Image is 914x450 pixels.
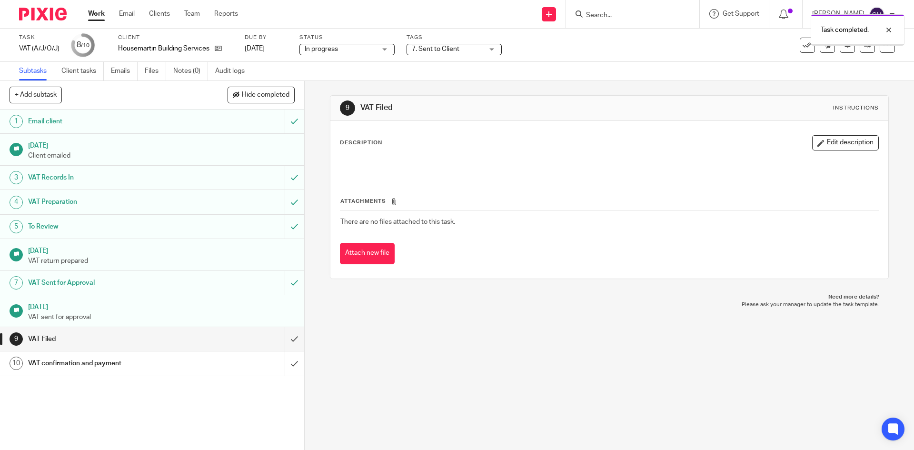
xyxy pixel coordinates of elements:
a: Notes (0) [173,62,208,80]
div: 10 [10,357,23,370]
div: Instructions [833,104,879,112]
h1: VAT Preparation [28,195,193,209]
p: Please ask your manager to update the task template. [339,301,879,309]
a: Team [184,9,200,19]
h1: VAT Filed [360,103,630,113]
h1: To Review [28,220,193,234]
a: Emails [111,62,138,80]
button: + Add subtask [10,87,62,103]
div: VAT (A/J/O/J) [19,44,60,53]
p: VAT return prepared [28,256,295,266]
p: Housemartin Building Services Ltd [118,44,210,53]
span: Hide completed [242,91,289,99]
label: Due by [245,34,288,41]
h1: VAT Sent for Approval [28,276,193,290]
a: Files [145,62,166,80]
div: 4 [10,196,23,209]
p: Need more details? [339,293,879,301]
h1: VAT confirmation and payment [28,356,193,370]
a: Audit logs [215,62,252,80]
button: Edit description [812,135,879,150]
div: 1 [10,115,23,128]
div: 3 [10,171,23,184]
a: Client tasks [61,62,104,80]
h1: VAT Records In [28,170,193,185]
a: Email [119,9,135,19]
p: Task completed. [821,25,869,35]
a: Reports [214,9,238,19]
h1: [DATE] [28,300,295,312]
span: [DATE] [245,45,265,52]
div: 8 [77,40,89,50]
label: Task [19,34,60,41]
p: Description [340,139,382,147]
label: Tags [407,34,502,41]
small: /10 [81,43,89,48]
div: 9 [10,332,23,346]
img: Pixie [19,8,67,20]
div: 7 [10,276,23,290]
a: Subtasks [19,62,54,80]
span: In progress [305,46,338,52]
label: Status [299,34,395,41]
a: Clients [149,9,170,19]
img: svg%3E [869,7,884,22]
p: VAT sent for approval [28,312,295,322]
span: There are no files attached to this task. [340,219,455,225]
h1: [DATE] [28,139,295,150]
div: 5 [10,220,23,233]
span: 7. Sent to Client [412,46,459,52]
a: Work [88,9,105,19]
p: Client emailed [28,151,295,160]
div: 9 [340,100,355,116]
button: Hide completed [228,87,295,103]
label: Client [118,34,233,41]
h1: [DATE] [28,244,295,256]
button: Attach new file [340,243,395,264]
h1: VAT Filed [28,332,193,346]
span: Attachments [340,199,386,204]
h1: Email client [28,114,193,129]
